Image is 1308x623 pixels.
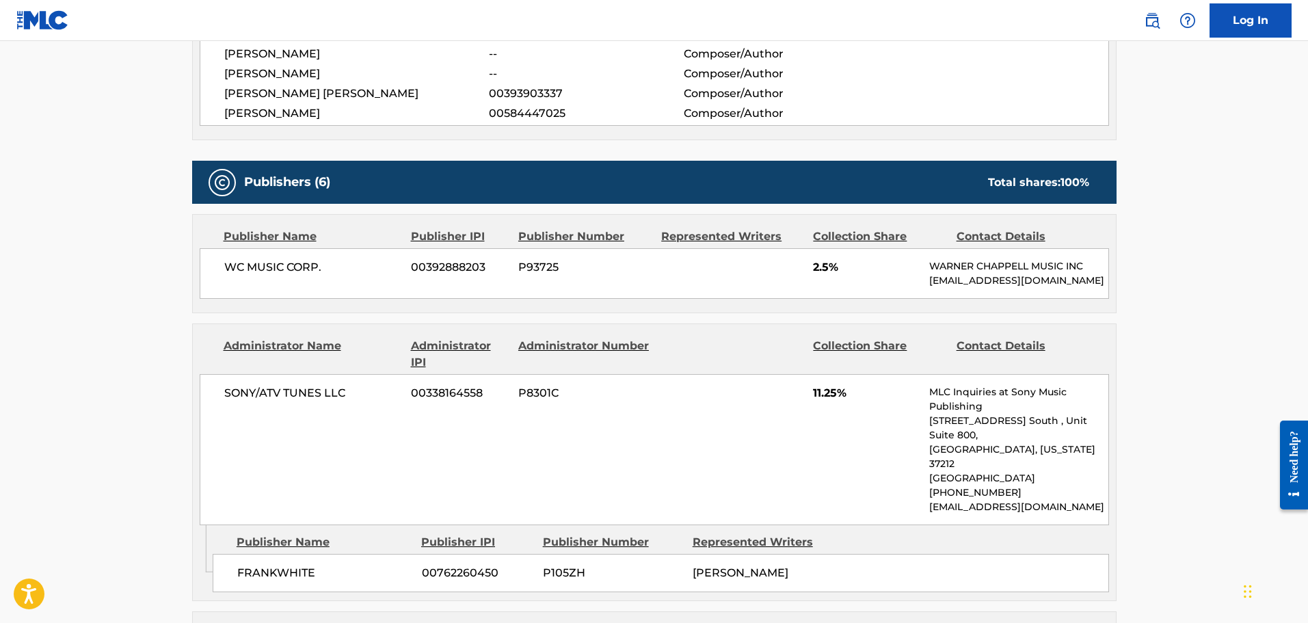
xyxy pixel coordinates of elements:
span: -- [489,46,683,62]
div: Publisher IPI [421,534,533,551]
div: Contact Details [957,338,1089,371]
a: Public Search [1138,7,1166,34]
span: P8301C [518,385,651,401]
div: Publisher Name [237,534,411,551]
p: [STREET_ADDRESS] South , Unit Suite 800, [929,414,1108,442]
div: Represented Writers [661,228,803,245]
span: FRANKWHITE [237,565,412,581]
span: 2.5% [813,259,919,276]
span: P105ZH [543,565,682,581]
span: 00584447025 [489,105,683,122]
p: [PHONE_NUMBER] [929,486,1108,500]
div: Publisher Number [543,534,682,551]
span: [PERSON_NAME] [PERSON_NAME] [224,85,490,102]
div: Help [1174,7,1201,34]
div: Publisher IPI [411,228,508,245]
span: 100 % [1060,176,1089,189]
span: 00392888203 [411,259,508,276]
span: Composer/Author [684,85,861,102]
img: MLC Logo [16,10,69,30]
p: [EMAIL_ADDRESS][DOMAIN_NAME] [929,274,1108,288]
span: -- [489,66,683,82]
span: [PERSON_NAME] [693,566,788,579]
img: help [1179,12,1196,29]
span: [PERSON_NAME] [224,105,490,122]
span: P93725 [518,259,651,276]
div: Represented Writers [693,534,832,551]
span: 00393903337 [489,85,683,102]
div: Collection Share [813,338,946,371]
p: MLC Inquiries at Sony Music Publishing [929,385,1108,414]
div: Collection Share [813,228,946,245]
span: [PERSON_NAME] [224,66,490,82]
span: Composer/Author [684,105,861,122]
div: Administrator IPI [411,338,508,371]
div: Publisher Name [224,228,401,245]
span: 11.25% [813,385,919,401]
span: 00338164558 [411,385,508,401]
span: Composer/Author [684,66,861,82]
span: WC MUSIC CORP. [224,259,401,276]
iframe: Chat Widget [1240,557,1308,623]
span: [PERSON_NAME] [224,46,490,62]
span: Composer/Author [684,46,861,62]
h5: Publishers (6) [244,174,330,190]
p: WARNER CHAPPELL MUSIC INC [929,259,1108,274]
div: Contact Details [957,228,1089,245]
span: 00762260450 [422,565,533,581]
p: [EMAIL_ADDRESS][DOMAIN_NAME] [929,500,1108,514]
p: [GEOGRAPHIC_DATA] [929,471,1108,486]
span: SONY/ATV TUNES LLC [224,385,401,401]
div: Total shares: [988,174,1089,191]
div: Publisher Number [518,228,651,245]
p: [GEOGRAPHIC_DATA], [US_STATE] 37212 [929,442,1108,471]
img: search [1144,12,1160,29]
a: Log In [1210,3,1292,38]
iframe: Resource Center [1270,410,1308,520]
img: Publishers [214,174,230,191]
div: Administrator Name [224,338,401,371]
div: Administrator Number [518,338,651,371]
div: Drag [1244,571,1252,612]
